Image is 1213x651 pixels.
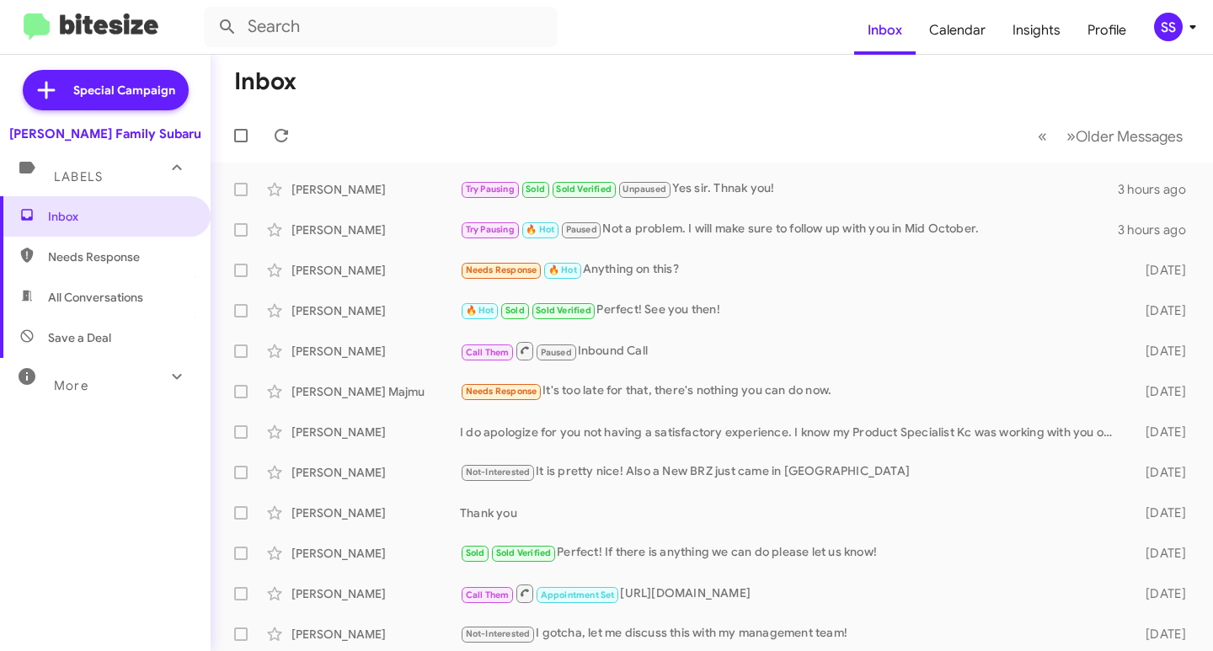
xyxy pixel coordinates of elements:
div: Yes sir. Thnak you! [460,179,1118,199]
div: Anything on this? [460,260,1126,280]
div: Inbound Call [460,340,1126,361]
span: All Conversations [48,289,143,306]
span: » [1066,125,1076,147]
div: 3 hours ago [1118,221,1200,238]
span: More [54,378,88,393]
a: Inbox [854,6,916,55]
div: Perfect! See you then! [460,301,1126,320]
div: It is pretty nice! Also a New BRZ just came in [GEOGRAPHIC_DATA] [460,462,1126,482]
span: Labels [54,169,103,184]
div: [PERSON_NAME] [291,424,460,440]
div: Thank you [460,504,1126,521]
span: Unpaused [623,184,666,195]
span: « [1038,125,1047,147]
div: [DATE] [1126,585,1200,602]
div: [DATE] [1126,424,1200,440]
span: Needs Response [466,386,537,397]
span: Call Them [466,347,510,358]
span: Needs Response [466,264,537,275]
div: [PERSON_NAME] Majmu [291,383,460,400]
a: Insights [999,6,1074,55]
div: [PERSON_NAME] [291,343,460,360]
div: [PERSON_NAME] [291,626,460,643]
div: [DATE] [1126,504,1200,521]
span: Sold Verified [536,305,591,316]
span: Paused [566,224,597,235]
span: 🔥 Hot [526,224,554,235]
span: Needs Response [48,248,191,265]
a: Profile [1074,6,1140,55]
div: [DATE] [1126,383,1200,400]
span: 🔥 Hot [548,264,577,275]
div: [PERSON_NAME] [291,221,460,238]
nav: Page navigation example [1029,119,1193,153]
span: Try Pausing [466,184,515,195]
span: 🔥 Hot [466,305,494,316]
div: I do apologize for you not having a satisfactory experience. I know my Product Specialist Kc was ... [460,424,1126,440]
span: Appointment Set [541,590,615,600]
span: Not-Interested [466,628,531,639]
span: Sold [526,184,545,195]
button: Next [1056,119,1193,153]
span: Sold Verified [496,547,552,558]
div: It's too late for that, there's nothing you can do now. [460,382,1126,401]
div: 3 hours ago [1118,181,1200,198]
div: SS [1154,13,1183,41]
div: [PERSON_NAME] Family Subaru [9,125,201,142]
div: [DATE] [1126,545,1200,562]
a: Special Campaign [23,70,189,110]
div: [PERSON_NAME] [291,545,460,562]
span: Call Them [466,590,510,600]
div: [PERSON_NAME] [291,181,460,198]
h1: Inbox [234,68,297,95]
div: [PERSON_NAME] [291,464,460,481]
span: Special Campaign [73,82,175,99]
span: Paused [541,347,572,358]
div: [DATE] [1126,626,1200,643]
input: Search [204,7,558,47]
div: I gotcha, let me discuss this with my management team! [460,624,1126,643]
div: [URL][DOMAIN_NAME] [460,583,1126,604]
span: Sold [505,305,525,316]
div: [PERSON_NAME] [291,302,460,319]
span: Try Pausing [466,224,515,235]
span: Sold [466,547,485,558]
div: [PERSON_NAME] [291,504,460,521]
span: Sold Verified [556,184,612,195]
span: Not-Interested [466,467,531,478]
div: [DATE] [1126,343,1200,360]
div: [DATE] [1126,302,1200,319]
div: [DATE] [1126,262,1200,279]
span: Save a Deal [48,329,111,346]
div: [PERSON_NAME] [291,585,460,602]
div: [DATE] [1126,464,1200,481]
button: SS [1140,13,1194,41]
button: Previous [1028,119,1057,153]
span: Inbox [48,208,191,225]
div: Not a problem. I will make sure to follow up with you in Mid October. [460,220,1118,239]
div: Perfect! If there is anything we can do please let us know! [460,543,1126,563]
div: [PERSON_NAME] [291,262,460,279]
a: Calendar [916,6,999,55]
span: Older Messages [1076,127,1183,146]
